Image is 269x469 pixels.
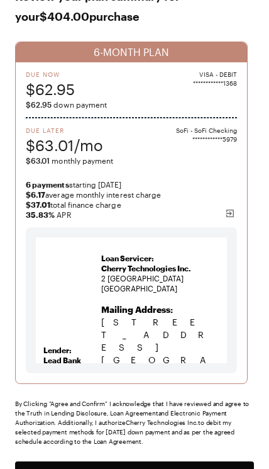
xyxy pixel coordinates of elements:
strong: Loan Servicer: [101,254,154,263]
span: $63.01/mo [26,135,103,155]
strong: $6.17 [26,190,45,199]
span: $63.01 [26,156,50,165]
span: $62.95 [26,79,75,99]
span: monthly payment [26,155,237,166]
span: starting [DATE] [26,179,237,189]
span: SoFi - SoFi Checking [176,126,237,135]
span: total finance charge [26,200,237,210]
span: Due Now [26,70,75,79]
div: 6-MONTH PLAN [16,42,247,62]
span: VISA - DEBIT [199,70,237,79]
b: 35.83 % [26,210,55,219]
strong: $37.01 [26,200,50,209]
b: Mailing Address: [101,304,173,315]
span: APR [26,210,237,220]
strong: 6 payments [26,180,69,189]
div: By Clicking "Agree and Confirm" I acknowledge that I have reviewed and agree to the Truth in Lend... [15,399,254,446]
span: Cherry Technologies Inc. [101,264,191,273]
span: Due Later [26,126,103,135]
span: down payment [26,99,237,110]
span: average monthly interest charge [26,189,237,200]
img: svg%3e [225,208,235,218]
strong: Lead Bank [43,356,81,364]
p: [STREET_ADDRESS] [GEOGRAPHIC_DATA] [101,303,219,392]
span: $62.95 [26,100,52,109]
strong: Lender: [43,346,72,354]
